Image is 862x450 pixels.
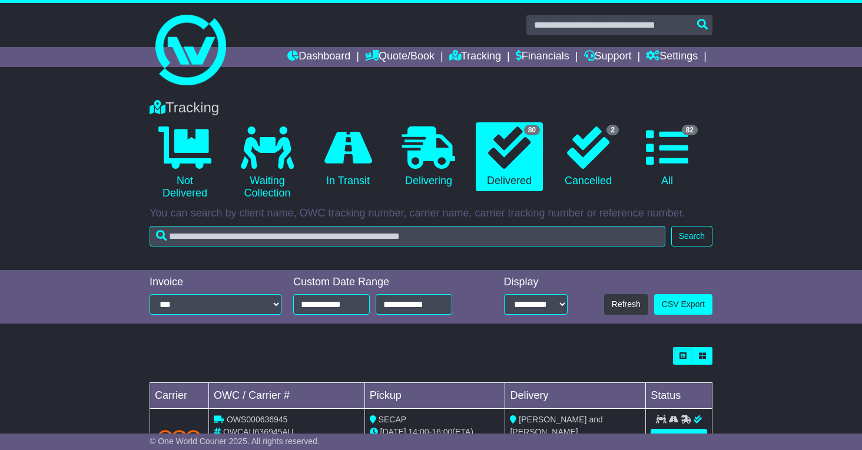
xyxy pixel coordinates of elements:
span: © One World Courier 2025. All rights reserved. [150,436,320,446]
a: Delivering [393,122,464,192]
span: SECAP [379,415,406,424]
a: Support [584,47,632,67]
button: Search [671,226,712,246]
a: CSV Export [654,294,712,315]
td: OWC / Carrier # [209,383,365,409]
div: Custom Date Range [293,276,473,289]
a: 82 All [634,122,701,192]
div: - (ETA) [370,426,500,438]
a: Dashboard [287,47,350,67]
td: Pickup [364,383,505,409]
span: 16:00 [432,427,452,436]
span: 82 [682,125,698,135]
a: View Order [651,429,707,449]
button: Refresh [604,294,648,315]
a: Settings [646,47,698,67]
span: 14:00 [409,427,429,436]
span: OWS000636945 [227,415,288,424]
span: 2 [606,125,619,135]
div: Tracking [144,99,718,116]
a: Waiting Collection [232,122,303,204]
span: [DATE] [380,427,406,436]
a: Not Delivered [150,122,220,204]
a: 80 Delivered [476,122,543,192]
a: Tracking [449,47,501,67]
td: Delivery [505,383,646,409]
div: Invoice [150,276,281,289]
a: Quote/Book [365,47,435,67]
span: 80 [524,125,540,135]
td: Carrier [150,383,209,409]
span: OWCAU636945AU [223,427,294,436]
td: Status [646,383,712,409]
img: TNT_Domestic.png [157,430,201,446]
a: Financials [516,47,569,67]
span: [PERSON_NAME] and [PERSON_NAME] [GEOGRAPHIC_DATA] [510,415,602,449]
p: You can search by client name, OWC tracking number, carrier name, carrier tracking number or refe... [150,207,712,220]
a: 2 Cancelled [555,122,622,192]
div: Display [504,276,568,289]
a: In Transit [314,122,382,192]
